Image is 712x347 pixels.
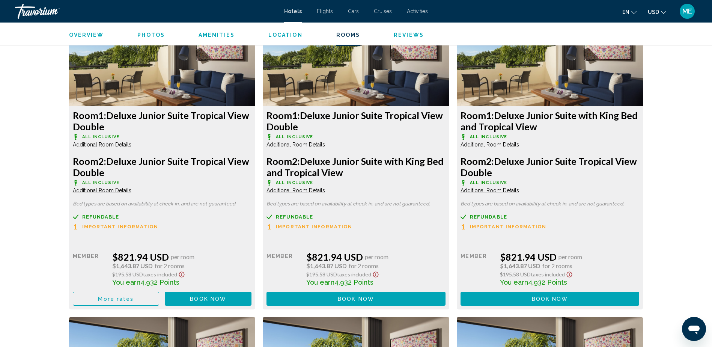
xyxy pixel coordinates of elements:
span: Room [461,110,486,121]
span: 4,932 Points [140,278,179,286]
h3: Deluxe Junior Suite Tropical View Double [73,155,252,178]
span: You earn [306,278,334,286]
a: Flights [317,8,333,14]
a: Refundable [266,214,446,220]
span: Book now [190,296,226,302]
a: Travorium [15,4,277,19]
h3: Deluxe Junior Suite Tropical View Double [73,110,252,132]
div: Member [73,251,107,286]
span: 2: [266,155,300,167]
button: Book now [266,292,446,306]
h3: Deluxe Junior Suite Tropical View Double [266,110,446,132]
span: $1,643.87 USD [306,263,347,269]
span: 4,932 Points [528,278,567,286]
span: All Inclusive [276,134,313,139]
span: You earn [500,278,528,286]
span: for 2 rooms [542,263,572,269]
button: Location [268,32,303,38]
button: Amenities [199,32,235,38]
button: User Menu [677,3,697,19]
span: Room [461,155,486,167]
button: Show Taxes and Fees disclaimer [371,269,380,278]
div: $821.94 USD [500,251,639,263]
span: Overview [69,32,104,38]
span: 1: [266,110,300,121]
span: Additional Room Details [73,187,131,193]
span: Book now [338,296,374,302]
button: Rooms [336,32,360,38]
span: $195.58 USD [306,271,337,278]
h3: Deluxe Junior Suite Tropical View Double [461,155,640,178]
div: Member [266,251,300,286]
span: Taxes included [531,271,565,278]
p: Bed types are based on availability at check-in, and are not guaranteed. [266,201,446,207]
span: 1: [461,110,494,121]
p: Bed types are based on availability at check-in, and are not guaranteed. [73,201,252,207]
span: You earn [112,278,140,286]
span: 1: [73,110,106,121]
span: All Inclusive [470,134,507,139]
iframe: Button to launch messaging window [682,317,706,341]
span: Additional Room Details [266,142,325,148]
span: 2: [73,155,106,167]
button: More rates [73,292,160,306]
span: Taxes included [337,271,371,278]
span: $195.58 USD [500,271,531,278]
a: Cruises [374,8,392,14]
span: Additional Room Details [461,187,519,193]
span: All Inclusive [470,180,507,185]
img: 13a7a5eb-5816-4803-a466-afa27667983d.jpeg [263,12,449,106]
span: for 2 rooms [349,263,379,269]
button: Photos [137,32,165,38]
span: $195.58 USD [112,271,143,278]
span: Additional Room Details [73,142,131,148]
button: Book now [165,292,251,306]
span: for 2 rooms [155,263,185,269]
span: Additional Room Details [461,142,519,148]
img: 13a7a5eb-5816-4803-a466-afa27667983d.jpeg [69,12,256,106]
span: $1,643.87 USD [112,263,153,269]
h3: Deluxe Junior Suite with King Bed and Tropical View [266,155,446,178]
p: Bed types are based on availability at check-in, and are not guaranteed. [461,201,640,207]
span: en [622,9,629,15]
span: USD [648,9,659,15]
div: $821.94 USD [306,251,446,263]
h3: Deluxe Junior Suite with King Bed and Tropical View [461,110,640,132]
button: Show Taxes and Fees disclaimer [177,269,186,278]
a: Activities [407,8,428,14]
button: Change language [622,6,637,17]
a: Hotels [284,8,302,14]
span: per room [365,253,388,260]
button: Change currency [648,6,666,17]
div: $821.94 USD [112,251,251,263]
span: Room [266,110,292,121]
img: 13a7a5eb-5816-4803-a466-afa27667983d.jpeg [457,12,643,106]
button: Show Taxes and Fees disclaimer [565,269,574,278]
button: Important Information [73,223,158,230]
span: Additional Room Details [266,187,325,193]
a: Cars [348,8,359,14]
span: $1,643.87 USD [500,263,540,269]
a: Refundable [73,214,252,220]
span: Refundable [276,214,313,219]
span: All Inclusive [276,180,313,185]
span: Reviews [394,32,424,38]
span: Room [73,110,98,121]
button: Important Information [266,223,352,230]
span: Taxes included [143,271,177,278]
span: More rates [98,296,134,302]
span: per room [171,253,194,260]
span: Room [73,155,98,167]
span: ME [682,8,692,15]
span: 2: [461,155,494,167]
span: Important Information [276,224,352,229]
a: Refundable [461,214,640,220]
